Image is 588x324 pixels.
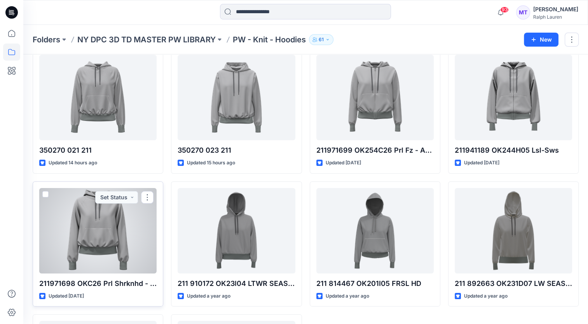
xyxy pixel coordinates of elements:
[316,278,434,289] p: 211 814467 OK201I05 FRSL HD
[524,33,558,47] button: New
[326,159,361,167] p: Updated [DATE]
[49,292,84,300] p: Updated [DATE]
[39,145,157,156] p: 350270 021 211
[516,5,530,19] div: MT
[533,14,578,20] div: Ralph Lauren
[500,7,509,13] span: 93
[178,55,295,140] a: 350270 023 211
[49,159,97,167] p: Updated 14 hours ago
[178,188,295,273] a: 211 910172 OK23l04 LTWR SEASONAL FLEECE LS HOODIE-BLOCK
[316,55,434,140] a: 211971699 OK254C26 Prl Fz - ARCTIC FLEECE-PRL FZ-LONG SLEEVE-SWEATSHIRT
[464,159,499,167] p: Updated [DATE]
[455,188,572,273] a: 211 892663 OK231D07 LW SEASONAL FLEECE-MED BEAR HD-LONG SLEEVE-SWEATSHIRT
[187,292,230,300] p: Updated a year ago
[326,292,369,300] p: Updated a year ago
[77,34,216,45] a: NY DPC 3D TD MASTER PW LIBRARY
[39,188,157,273] a: 211971698 OKC26 Prl Shrknhd - OK254C26 OK255C26 ARCTIC FLEECE-PRL SHRKNHD-LONG SLEEVE-SWEATSHIRT
[33,34,60,45] a: Folders
[464,292,508,300] p: Updated a year ago
[319,35,324,44] p: 61
[39,278,157,289] p: 211971698 OKC26 Prl Shrknhd - OK254C26 OK255C26 ARCTIC FLEECE-PRL SHRKNHD-LONG SLEEVE-SWEATSHIRT
[455,278,572,289] p: 211 892663 OK231D07 LW SEASONAL FLEECE-MED BEAR HD-LONG SLEEVE-SWEATSHIRT
[233,34,306,45] p: PW - Knit - Hoodies
[455,145,572,156] p: 211941189 OK244H05 Lsl-Sws
[316,145,434,156] p: 211971699 OK254C26 Prl Fz - ARCTIC FLEECE-PRL FZ-LONG SLEEVE-SWEATSHIRT
[178,145,295,156] p: 350270 023 211
[455,55,572,140] a: 211941189 OK244H05 Lsl-Sws
[533,5,578,14] div: [PERSON_NAME]
[309,34,333,45] button: 61
[39,55,157,140] a: 350270 021 211
[178,278,295,289] p: 211 910172 OK23l04 LTWR SEASONAL FLEECE LS HOODIE-BLOCK
[316,188,434,273] a: 211 814467 OK201I05 FRSL HD
[187,159,235,167] p: Updated 15 hours ago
